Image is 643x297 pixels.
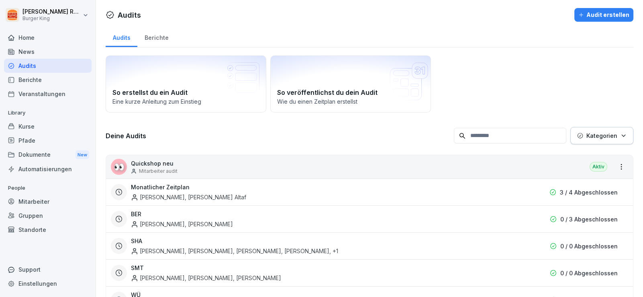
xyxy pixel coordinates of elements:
[4,31,92,45] a: Home
[139,168,178,175] p: Mitarbeiter audit
[4,262,92,277] div: Support
[4,277,92,291] a: Einstellungen
[4,223,92,237] a: Standorte
[277,97,424,106] p: Wie du einen Zeitplan erstellst
[131,237,142,245] h3: SHA
[277,88,424,97] h2: So veröffentlichst du dein Audit
[570,127,633,144] button: Kategorien
[560,188,618,197] p: 3 / 4 Abgeschlossen
[4,87,92,101] a: Veranstaltungen
[111,159,127,175] div: 👀
[4,133,92,147] a: Pfade
[4,195,92,209] a: Mitarbeiter
[76,150,89,160] div: New
[106,55,266,113] a: So erstellst du ein AuditEine kurze Anleitung zum Einstieg
[131,159,178,168] p: Quickshop neu
[106,27,137,47] a: Audits
[4,147,92,162] a: DokumenteNew
[22,16,81,21] p: Burger King
[586,131,617,140] p: Kategorien
[4,182,92,195] p: People
[4,119,92,133] a: Kurse
[118,10,141,20] h1: Audits
[137,27,176,47] a: Berichte
[131,247,338,255] div: [PERSON_NAME], [PERSON_NAME], [PERSON_NAME], [PERSON_NAME] , +1
[4,162,92,176] a: Automatisierungen
[574,8,633,22] button: Audit erstellen
[131,193,246,201] div: [PERSON_NAME], [PERSON_NAME] Altaf
[590,162,607,172] div: Aktiv
[106,131,450,140] h3: Deine Audits
[4,147,92,162] div: Dokumente
[560,269,618,277] p: 0 / 0 Abgeschlossen
[560,215,618,223] p: 0 / 3 Abgeschlossen
[112,88,259,97] h2: So erstellst du ein Audit
[4,209,92,223] a: Gruppen
[4,59,92,73] a: Audits
[131,274,281,282] div: [PERSON_NAME], [PERSON_NAME], [PERSON_NAME]
[578,10,629,19] div: Audit erstellen
[131,210,141,218] h3: BER
[4,107,92,119] p: Library
[4,73,92,87] a: Berichte
[112,97,259,106] p: Eine kurze Anleitung zum Einstieg
[131,183,190,191] h3: Monatlicher Zeitplan
[131,220,233,228] div: [PERSON_NAME], [PERSON_NAME]
[270,55,431,113] a: So veröffentlichst du dein AuditWie du einen Zeitplan erstellst
[131,264,144,272] h3: SMT
[560,242,618,250] p: 0 / 0 Abgeschlossen
[4,45,92,59] a: News
[22,8,81,15] p: [PERSON_NAME] Rohrich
